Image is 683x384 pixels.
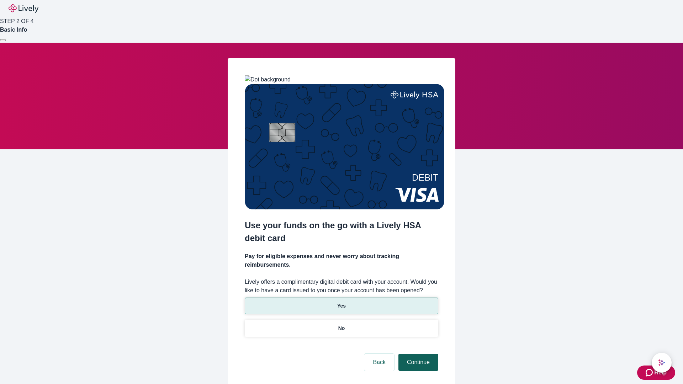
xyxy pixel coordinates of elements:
img: Debit card [245,84,444,209]
svg: Zendesk support icon [646,368,654,377]
button: Back [364,354,394,371]
h2: Use your funds on the go with a Lively HSA debit card [245,219,438,245]
p: No [338,325,345,332]
label: Lively offers a complimentary digital debit card with your account. Would you like to have a card... [245,278,438,295]
h4: Pay for eligible expenses and never worry about tracking reimbursements. [245,252,438,269]
button: chat [652,353,672,373]
button: No [245,320,438,337]
svg: Lively AI Assistant [658,359,665,366]
p: Yes [337,302,346,310]
button: Yes [245,298,438,314]
img: Lively [9,4,38,13]
button: Zendesk support iconHelp [637,366,675,380]
span: Help [654,368,667,377]
img: Dot background [245,75,291,84]
button: Continue [398,354,438,371]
